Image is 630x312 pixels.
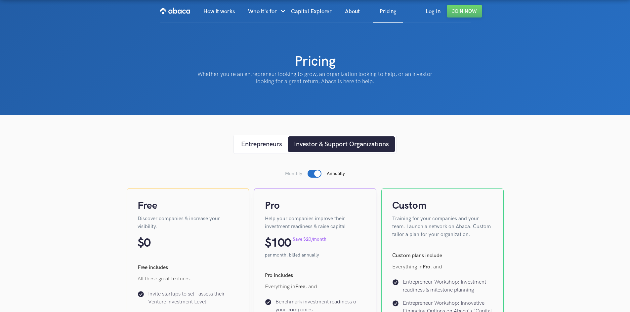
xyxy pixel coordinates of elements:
a: Capital Explorer [284,0,338,23]
strong: Pro [265,272,273,279]
p: Everything in , and: [392,263,493,271]
strong: Custom plans include [392,253,442,259]
a: Join Now [447,5,482,17]
img: Abaca logo [160,6,190,16]
p: Entrepreneur Workshop: Investment readiness & milestone planning [403,278,493,294]
h4: Custom [392,199,493,212]
img: Check icon [138,291,144,297]
p: Save $20/month [293,236,326,243]
p: $ [265,236,271,251]
a: How it works [197,0,241,23]
p: Invite startups to self-assess their Venture Investment Level [148,290,238,306]
p: per month, billed annually [265,252,365,259]
p: Whether you're an entrepreneur looking to grow, an organization looking to help, or an investor l... [193,71,438,85]
a: Pricing [373,0,403,23]
h4: Pro [265,199,365,212]
p: 100 [271,236,291,251]
p: 0 [144,236,150,251]
h4: Free [138,199,238,212]
p: $ [138,236,144,251]
p: Help your companies improve their investment readiness & raise capital [265,215,365,231]
p: Everything in , and: [265,283,365,291]
strong: Free includes [138,264,168,271]
p: All these great features: [138,275,238,283]
a: home [160,0,190,22]
p: Training for your companies and your team. Launch a network on Abaca. Custom tailor a plan for yo... [392,215,493,239]
a: Log In [419,0,447,23]
p: Annually [327,170,345,177]
strong: Free [295,284,305,290]
div: Who it's for [248,0,284,23]
p: Monthly [285,170,302,177]
strong: includes [274,272,293,279]
a: About [338,0,366,23]
h1: Pricing [295,53,336,71]
p: Discover companies & increase your visibility. [138,215,238,231]
div: Entrepreneurs [241,139,282,149]
img: Check icon [392,279,399,286]
img: Check icon [265,299,272,305]
img: Check icon [392,300,399,307]
strong: Pro [423,264,430,270]
div: Investor & Support Organizations [294,139,389,149]
div: Who it's for [248,0,277,23]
